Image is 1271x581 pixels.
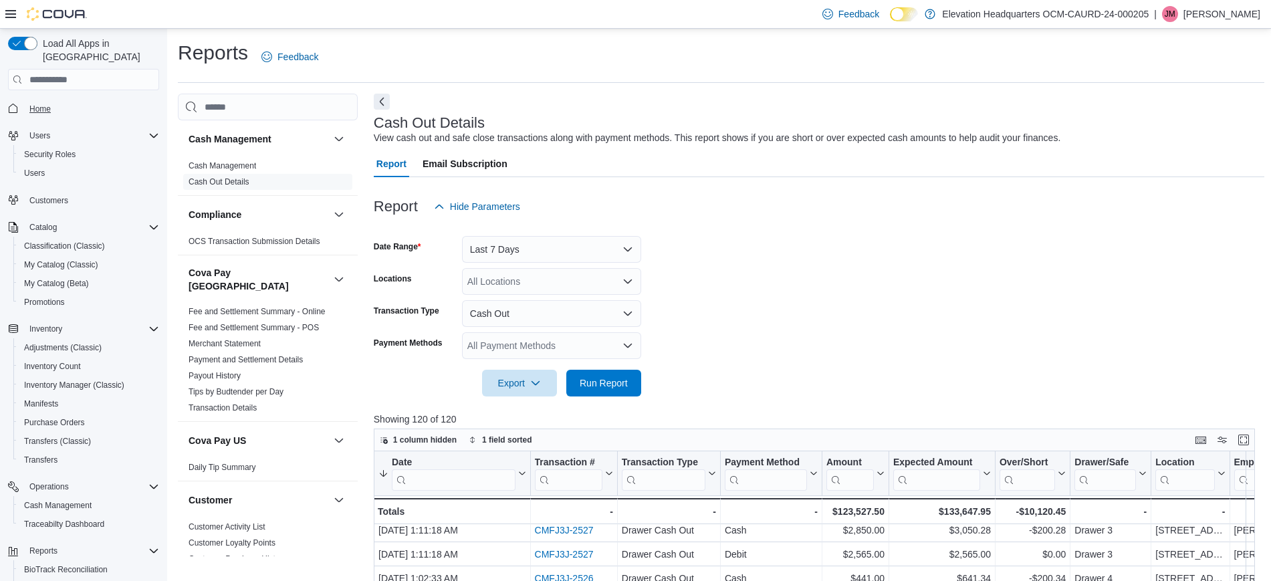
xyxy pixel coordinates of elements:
[189,522,265,532] a: Customer Activity List
[19,433,159,449] span: Transfers (Classic)
[490,370,549,396] span: Export
[482,370,557,396] button: Export
[19,275,159,292] span: My Catalog (Beta)
[376,150,407,177] span: Report
[725,457,818,491] button: Payment Method
[24,479,74,495] button: Operations
[24,128,159,144] span: Users
[24,149,76,160] span: Security Roles
[24,321,68,337] button: Inventory
[826,503,885,519] div: $123,527.50
[19,238,110,254] a: Classification (Classic)
[19,562,159,578] span: BioTrack Reconciliation
[19,497,159,513] span: Cash Management
[893,523,991,539] div: $3,050.28
[189,493,328,507] button: Customer
[24,219,159,235] span: Catalog
[374,199,418,215] h3: Report
[725,457,807,491] div: Payment Method
[189,208,328,221] button: Compliance
[1074,523,1147,539] div: Drawer 3
[374,94,390,110] button: Next
[482,435,532,445] span: 1 field sorted
[534,457,602,491] div: Transaction # URL
[19,433,96,449] a: Transfers (Classic)
[1000,457,1066,491] button: Over/Short
[29,324,62,334] span: Inventory
[393,435,457,445] span: 1 column hidden
[462,236,641,263] button: Last 7 Days
[24,321,159,337] span: Inventory
[24,500,92,511] span: Cash Management
[893,457,980,491] div: Expected Amount
[19,165,159,181] span: Users
[189,177,249,187] span: Cash Out Details
[19,146,159,162] span: Security Roles
[189,463,256,472] a: Daily Tip Summary
[189,307,326,316] a: Fee and Settlement Summary - Online
[893,503,991,519] div: $133,647.95
[189,322,319,333] span: Fee and Settlement Summary - POS
[24,543,63,559] button: Reports
[24,259,98,270] span: My Catalog (Classic)
[1000,457,1055,469] div: Over/Short
[3,126,164,145] button: Users
[566,370,641,396] button: Run Report
[13,357,164,376] button: Inventory Count
[19,516,110,532] a: Traceabilty Dashboard
[19,452,63,468] a: Transfers
[1214,432,1230,448] button: Display options
[189,434,328,447] button: Cova Pay US
[890,21,891,22] span: Dark Mode
[189,237,320,246] a: OCS Transaction Submission Details
[1155,457,1214,491] div: Location
[725,523,818,539] div: Cash
[1154,6,1157,22] p: |
[13,145,164,164] button: Security Roles
[24,241,105,251] span: Classification (Classic)
[24,380,124,390] span: Inventory Manager (Classic)
[13,293,164,312] button: Promotions
[178,304,358,421] div: Cova Pay [GEOGRAPHIC_DATA]
[19,358,86,374] a: Inventory Count
[189,462,256,473] span: Daily Tip Summary
[1074,457,1136,491] div: Drawer/Safe
[13,274,164,293] button: My Catalog (Beta)
[13,432,164,451] button: Transfers (Classic)
[462,300,641,327] button: Cash Out
[189,323,319,332] a: Fee and Settlement Summary - POS
[19,340,107,356] a: Adjustments (Classic)
[19,415,90,431] a: Purchase Orders
[817,1,885,27] a: Feedback
[189,402,257,413] span: Transaction Details
[24,519,104,530] span: Traceabilty Dashboard
[3,477,164,496] button: Operations
[277,50,318,64] span: Feedback
[826,457,885,491] button: Amount
[189,355,303,364] a: Payment and Settlement Details
[1183,6,1260,22] p: [PERSON_NAME]
[189,538,275,548] a: Customer Loyalty Points
[19,294,70,310] a: Promotions
[3,191,164,210] button: Customers
[178,459,358,481] div: Cova Pay US
[24,543,159,559] span: Reports
[580,376,628,390] span: Run Report
[24,278,89,289] span: My Catalog (Beta)
[725,547,818,563] div: Debit
[189,370,241,381] span: Payout History
[19,516,159,532] span: Traceabilty Dashboard
[450,200,520,213] span: Hide Parameters
[1074,457,1136,469] div: Drawer/Safe
[1074,503,1147,519] div: -
[622,523,716,539] div: Drawer Cash Out
[392,457,515,491] div: Date
[1155,503,1225,519] div: -
[3,218,164,237] button: Catalog
[890,7,918,21] input: Dark Mode
[19,497,97,513] a: Cash Management
[24,479,159,495] span: Operations
[29,481,69,492] span: Operations
[29,130,50,141] span: Users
